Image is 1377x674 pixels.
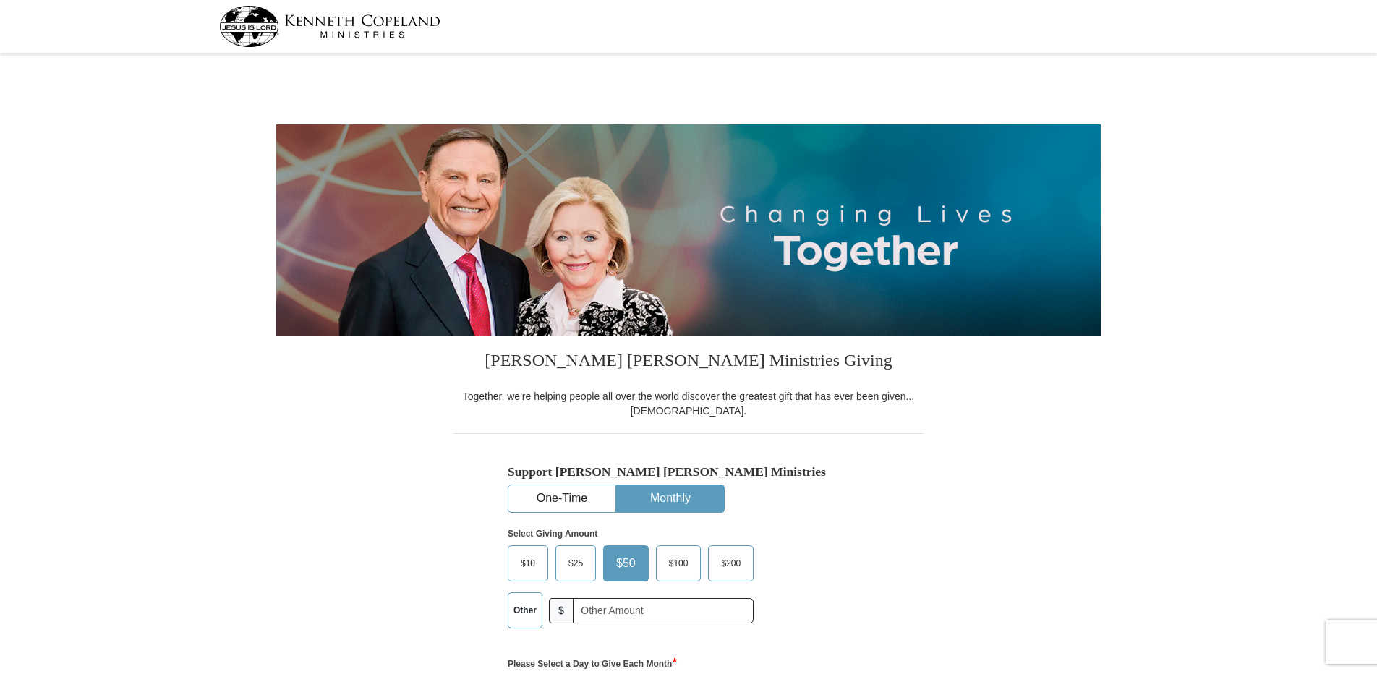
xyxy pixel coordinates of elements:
[662,553,696,574] span: $100
[617,485,724,512] button: Monthly
[508,464,869,479] h5: Support [PERSON_NAME] [PERSON_NAME] Ministries
[508,659,677,669] strong: Please Select a Day to Give Each Month
[609,553,643,574] span: $50
[508,529,597,539] strong: Select Giving Amount
[561,553,590,574] span: $25
[573,598,754,623] input: Other Amount
[453,389,924,418] div: Together, we're helping people all over the world discover the greatest gift that has ever been g...
[508,485,615,512] button: One-Time
[453,336,924,389] h3: [PERSON_NAME] [PERSON_NAME] Ministries Giving
[508,593,542,628] label: Other
[513,553,542,574] span: $10
[549,598,574,623] span: $
[219,6,440,47] img: kcm-header-logo.svg
[714,553,748,574] span: $200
